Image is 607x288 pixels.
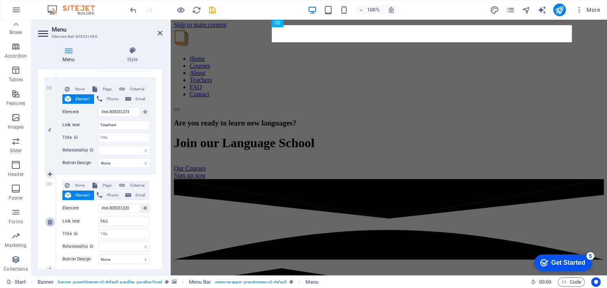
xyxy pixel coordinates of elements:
i: AI Writer [537,6,547,15]
button: Code [558,277,585,287]
span: None [72,84,87,94]
i: This element contains a background [172,280,177,284]
label: Title [62,133,98,142]
h6: 100% [367,5,380,15]
em: 4 [43,127,55,133]
nav: breadcrumb [38,277,319,287]
span: Page [100,84,114,94]
div: Get Started 5 items remaining, 0% complete [6,4,64,21]
span: Email [134,191,147,200]
span: Element [74,94,92,104]
p: Collections [4,266,28,272]
i: Reload page [192,6,201,15]
i: Save (Ctrl+S) [208,6,217,15]
button: External [117,181,149,190]
div: 5 [58,2,66,9]
input: Link text... [98,217,150,226]
button: Page [90,181,117,190]
label: Relationship [62,242,98,251]
input: Link text... [98,120,150,130]
p: Slider [10,148,22,154]
button: design [490,5,500,15]
button: None [62,84,90,94]
p: Header [8,171,24,178]
label: Link text [62,217,98,226]
button: text_generator [537,5,547,15]
i: This element is a customizable preset [290,280,293,284]
i: Navigator [522,6,531,15]
label: Relationship [62,146,98,155]
button: pages [506,5,515,15]
button: undo [128,5,138,15]
h6: Session time [531,277,552,287]
div: Get Started [23,9,57,16]
p: Tables [9,77,23,83]
span: 00 00 [539,277,551,287]
a: Skip to main content [3,2,56,8]
p: Accordion [5,53,27,59]
label: Button Design [62,254,98,264]
h3: Element #ed-909331665 [52,33,147,40]
button: External [117,84,149,94]
label: Title [62,229,98,239]
span: Phone [105,94,120,104]
i: Design (Ctrl+Alt+Y) [490,6,499,15]
h4: Menu [38,47,102,63]
button: 100% [355,5,383,15]
input: Title [98,229,150,239]
button: Element [62,191,94,200]
button: save [207,5,217,15]
input: No element chosen [98,204,139,213]
i: This element is a customizable preset [165,280,169,284]
i: Publish [555,6,564,15]
label: Element [62,107,98,117]
p: Boxes [9,29,23,36]
span: Phone [105,191,120,200]
span: . banner .preset-banner-v3-default .parallax .parallax-fixed [57,277,162,287]
i: Undo: Change menu items (Ctrl+Z) [129,6,138,15]
p: Marketing [5,242,26,249]
span: Click to select. Double-click to edit [305,277,318,287]
span: External [127,181,147,190]
span: Page [100,181,114,190]
i: On resize automatically adjust zoom level to fit chosen device. [388,6,395,13]
h2: Menu [52,26,162,33]
label: Button Design [62,158,98,168]
button: Element [62,94,94,104]
button: Phone [94,94,123,104]
span: . menu-wrapper .preset-menu-v2-default [214,277,287,287]
label: Link text [62,120,98,130]
span: Email [134,94,147,104]
p: Images [8,124,24,130]
input: No element chosen [98,107,139,117]
span: Click to select. Double-click to edit [189,277,211,287]
span: Code [562,277,581,287]
button: Page [90,84,117,94]
p: Features [6,100,25,107]
button: Email [123,191,149,200]
button: Email [123,94,149,104]
span: : [545,279,546,285]
span: Click to select. Double-click to edit [38,277,54,287]
button: reload [192,5,201,15]
button: More [572,4,603,16]
i: Pages (Ctrl+Alt+S) [506,6,515,15]
h4: Style [102,47,162,63]
button: None [62,181,90,190]
img: Editor Logo [45,5,105,15]
span: External [127,84,147,94]
p: Forms [9,219,23,225]
span: Element [74,191,92,200]
button: Phone [94,191,123,200]
label: Element [62,204,98,213]
button: navigator [522,5,531,15]
input: Title [98,133,150,142]
a: Click to cancel selection. Double-click to open Pages [6,277,26,287]
span: More [575,6,600,14]
button: Usercentrics [591,277,601,287]
span: None [72,181,87,190]
p: Footer [9,195,23,201]
button: publish [553,4,566,16]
